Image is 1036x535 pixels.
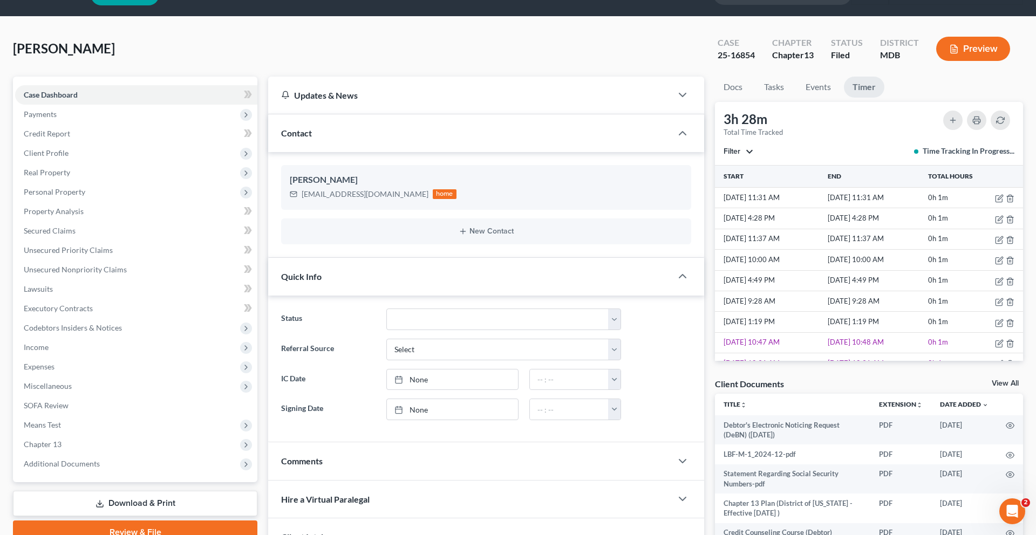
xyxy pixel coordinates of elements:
i: expand_more [982,402,989,408]
span: Credit Report [24,129,70,138]
input: -- : -- [530,369,608,390]
label: Signing Date [276,399,381,420]
button: New Contact [290,227,683,236]
a: Download & Print [13,491,257,516]
th: Total Hours [926,166,1024,187]
span: 0h 1m [928,234,948,243]
div: 3h 28m [724,111,783,128]
span: 0h 1m [928,193,948,202]
td: [DATE] 11:37 AM [715,229,826,249]
td: Chapter 13 Plan (District of [US_STATE] - Effective [DATE] ) [715,493,870,523]
span: Contact [281,128,312,138]
span: Payments [24,109,57,119]
span: Codebtors Insiders & Notices [24,323,122,332]
span: 0h 1m [928,297,948,305]
td: PDF [870,493,931,523]
div: Time Tracking In Progress... [914,146,1014,156]
span: 0h 1m [928,317,948,326]
iframe: Intercom live chat [999,498,1025,524]
a: Date Added expand_more [940,400,989,408]
a: Secured Claims [15,221,257,241]
a: Events [797,77,840,98]
span: Unsecured Nonpriority Claims [24,265,127,274]
td: PDF [870,464,931,494]
div: Status [831,37,863,49]
a: Unsecured Nonpriority Claims [15,260,257,279]
span: 2 [1021,498,1030,507]
td: [DATE] 4:49 PM [715,270,826,291]
span: 13 [804,50,814,60]
span: Means Test [24,420,61,429]
span: Additional Documents [24,459,100,468]
div: [EMAIL_ADDRESS][DOMAIN_NAME] [302,189,428,200]
div: District [880,37,919,49]
span: 0h 1m [928,276,948,284]
td: [DATE] 10:00 AM [826,250,925,270]
td: [DATE] 4:28 PM [715,208,826,229]
td: [DATE] [931,493,997,523]
th: Start [715,166,826,187]
td: [DATE] 10:47 AM [715,332,826,353]
span: Client Profile [24,148,69,157]
div: Updates & News [281,90,659,101]
div: Chapter [772,37,814,49]
a: Tasks [755,77,793,98]
td: Statement Regarding Social Security Numbers-pdf [715,464,870,494]
td: [DATE] 10:00 AM [715,250,826,270]
a: Extensionunfold_more [879,400,923,408]
td: [DATE] 10:31 AM [826,353,925,374]
span: 0h 1m [928,359,948,367]
i: unfold_more [740,402,747,408]
div: Chapter [772,49,814,61]
a: Property Analysis [15,202,257,221]
td: PDF [870,415,931,445]
td: [DATE] [931,415,997,445]
span: Case Dashboard [24,90,78,99]
td: [DATE] 11:31 AM [826,187,925,208]
td: [DATE] 10:31 AM [715,353,826,374]
a: Unsecured Priority Claims [15,241,257,260]
td: Debtor's Electronic Noticing Request (DeBN) ([DATE]) [715,415,870,445]
label: IC Date [276,369,381,390]
a: Executory Contracts [15,299,257,318]
a: Lawsuits [15,279,257,299]
td: [DATE] 1:19 PM [715,312,826,332]
button: Preview [936,37,1010,61]
a: Timer [844,77,884,98]
td: [DATE] 1:19 PM [826,312,925,332]
th: End [826,166,925,187]
span: Income [24,342,49,352]
a: Docs [715,77,751,98]
div: Client Documents [715,378,784,389]
td: [DATE] 11:37 AM [826,229,925,249]
input: -- : -- [530,399,608,420]
div: [PERSON_NAME] [290,174,683,187]
td: LBF-M-1_2024-12-pdf [715,444,870,464]
span: Lawsuits [24,284,53,293]
div: Case [718,37,755,49]
span: Property Analysis [24,207,84,216]
span: Expenses [24,362,54,371]
a: Titleunfold_more [724,400,747,408]
td: [DATE] 4:49 PM [826,270,925,291]
span: Chapter 13 [24,440,62,449]
span: Executory Contracts [24,304,93,313]
td: [DATE] [931,464,997,494]
a: Credit Report [15,124,257,143]
span: Filter [724,147,740,156]
label: Referral Source [276,339,381,360]
td: [DATE] 9:28 AM [826,291,925,311]
span: 0h 1m [928,338,948,346]
td: [DATE] 4:28 PM [826,208,925,229]
td: [DATE] 11:31 AM [715,187,826,208]
i: unfold_more [916,402,923,408]
span: 0h 1m [928,255,948,264]
div: 25-16854 [718,49,755,61]
span: Unsecured Priority Claims [24,245,113,255]
div: MDB [880,49,919,61]
span: Quick Info [281,271,322,282]
a: None [387,369,518,390]
td: [DATE] 10:48 AM [826,332,925,353]
span: Secured Claims [24,226,76,235]
span: Comments [281,456,323,466]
